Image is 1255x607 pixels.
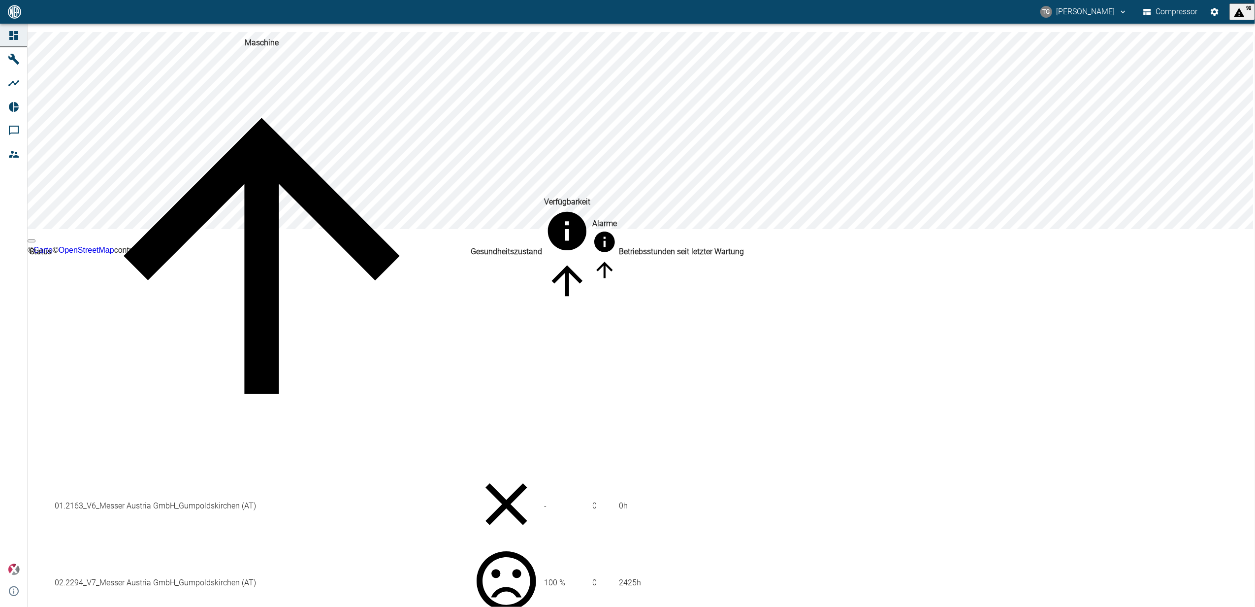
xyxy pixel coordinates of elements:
[1040,6,1052,18] div: TG
[1039,3,1129,21] button: thomas.gregoir@neuman-esser.com
[8,564,20,575] img: Xplore Logo
[471,469,542,543] div: No data
[55,38,469,465] span: Maschine
[54,468,469,544] td: 01.2163_V6_Messer Austria GmbH_Gumpoldskirchen (AT)
[619,577,744,589] div: 2425 h
[470,36,543,467] th: Gesundheitszustand
[592,578,597,587] span: 0
[28,32,1253,229] canvas: Map
[29,36,53,467] th: Status
[1206,3,1223,21] button: Einstellungen
[544,501,547,510] span: -
[1141,3,1200,21] button: Compressor
[592,501,597,510] span: 0
[592,218,617,258] div: berechnet für die letzten 7 Tage
[544,196,590,258] div: berechnet für die letzten 7 Tage
[619,500,744,512] div: 0 h
[1246,5,1251,19] span: 98
[1229,3,1255,20] button: displayAlerts
[618,36,744,467] th: Betriebsstunden seit letzter Wartung
[7,5,22,18] img: logo
[544,578,565,587] span: 100 %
